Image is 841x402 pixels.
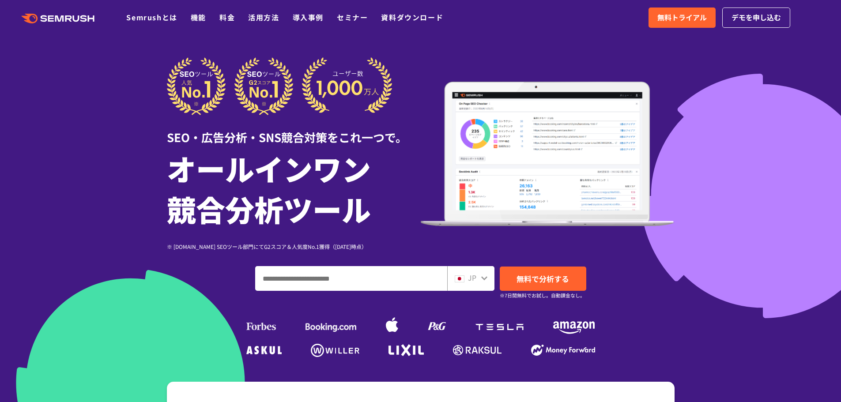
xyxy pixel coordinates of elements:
small: ※7日間無料でお試し。自動課金なし。 [500,291,585,300]
input: ドメイン、キーワードまたはURLを入力してください [256,267,447,290]
a: 資料ダウンロード [381,12,443,23]
span: デモを申し込む [732,12,781,23]
div: ※ [DOMAIN_NAME] SEOツール部門にてG2スコア＆人気度No.1獲得（[DATE]時点） [167,242,421,251]
a: 導入事例 [293,12,324,23]
a: 無料で分析する [500,267,586,291]
div: SEO・広告分析・SNS競合対策をこれ一つで。 [167,115,421,146]
a: 機能 [191,12,206,23]
a: デモを申し込む [722,8,790,28]
h1: オールインワン 競合分析ツール [167,148,421,229]
a: 料金 [219,12,235,23]
span: JP [468,272,476,283]
a: Semrushとは [126,12,177,23]
a: 無料トライアル [649,8,716,28]
span: 無料で分析する [517,273,569,284]
a: 活用方法 [248,12,279,23]
span: 無料トライアル [657,12,707,23]
a: セミナー [337,12,368,23]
